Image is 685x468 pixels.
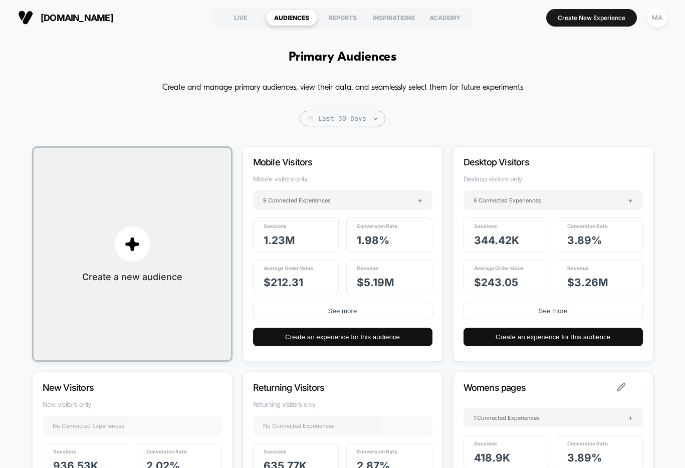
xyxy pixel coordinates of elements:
[253,302,432,320] button: See more
[253,400,432,408] span: Returning visitors only
[374,118,377,120] img: end
[368,10,419,26] div: INSPIRATIONS
[43,400,222,408] span: New visitors only
[474,265,524,271] span: Average Order Value
[264,276,303,289] span: $ 212.31
[474,276,518,289] span: $ 243.05
[628,195,633,205] span: +
[357,223,397,229] span: Conversion Rate
[628,413,633,422] span: +
[125,237,140,252] img: plus
[567,451,602,464] span: 3.89 %
[253,175,432,183] span: Mobile visitors only
[474,414,540,421] span: 1 Connected Experiences
[617,383,626,392] img: edit
[41,13,113,23] span: [DOMAIN_NAME]
[464,302,643,320] button: See more
[162,80,523,96] p: Create and manage primary audiences, view their data, and seamlessly select them for future exper...
[215,10,266,26] div: LIVE
[567,276,608,289] span: $ 3.26M
[53,448,76,454] span: Sessions
[357,448,397,454] span: Conversion Rate
[567,265,589,271] span: Revenue
[567,234,602,247] span: 3.89 %
[43,382,195,393] p: New Visitors
[32,146,233,362] button: plusCreate a new audience
[464,175,643,183] span: Desktop visitors only
[308,116,313,121] img: calendar
[644,8,670,28] button: MA
[567,223,608,229] span: Conversion Rate
[474,451,510,464] span: 418.9k
[146,448,187,454] span: Conversion Rate
[474,440,497,446] span: Sessions
[464,328,643,346] button: Create an experience for this audience
[357,265,378,271] span: Revenue
[263,197,331,204] span: 9 Connected Experiences
[464,382,616,393] p: Womens pages
[357,234,389,247] span: 1.98 %
[474,197,541,204] span: 6 Connected Experiences
[647,8,667,28] div: MA
[253,328,432,346] button: Create an experience for this audience
[357,276,394,289] span: $ 5.19M
[300,111,385,126] span: Last 30 Days
[289,50,396,65] h1: Primary Audiences
[474,234,519,247] span: 344.42k
[474,223,497,229] span: Sessions
[264,265,313,271] span: Average Order Value
[264,234,295,247] span: 1.23M
[18,10,33,25] img: Visually logo
[253,382,405,393] p: Returning Visitors
[567,440,608,446] span: Conversion Rate
[264,223,287,229] span: Sessions
[82,272,182,282] span: Create a new audience
[264,448,287,454] span: Sessions
[317,10,368,26] div: REPORTS
[253,157,405,167] p: Mobile Visitors
[15,10,116,26] button: [DOMAIN_NAME]
[464,157,616,167] p: Desktop Visitors
[546,9,637,27] button: Create New Experience
[419,10,471,26] div: ACADEMY
[417,195,422,205] span: +
[266,10,317,26] div: AUDIENCES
